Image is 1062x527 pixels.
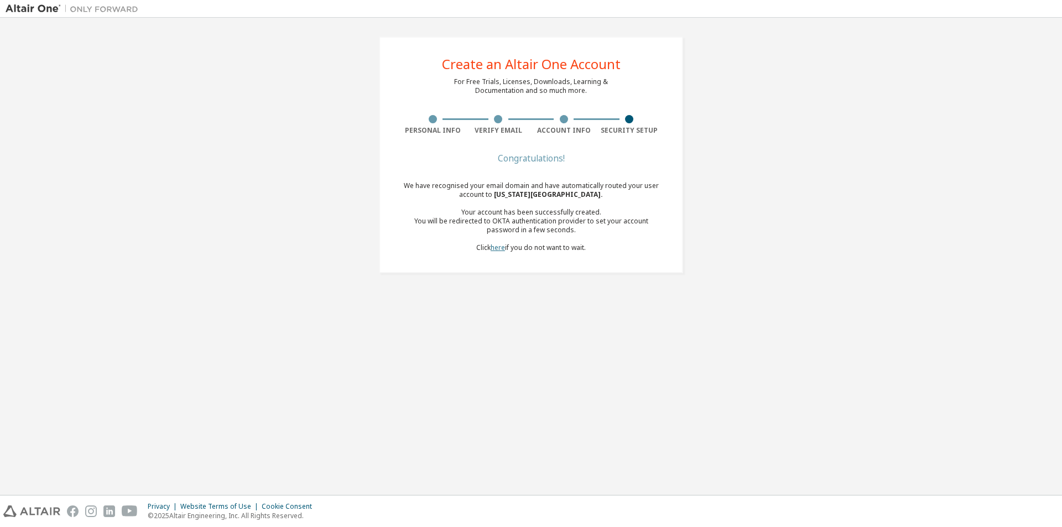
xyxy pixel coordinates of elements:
img: Altair One [6,3,144,14]
img: youtube.svg [122,505,138,517]
div: Security Setup [597,126,663,135]
div: Congratulations! [400,155,662,161]
div: Privacy [148,502,180,511]
div: Create an Altair One Account [442,58,621,71]
img: altair_logo.svg [3,505,60,517]
div: Personal Info [400,126,466,135]
div: Website Terms of Use [180,502,262,511]
a: here [491,243,505,252]
img: facebook.svg [67,505,79,517]
p: © 2025 Altair Engineering, Inc. All Rights Reserved. [148,511,319,520]
div: We have recognised your email domain and have automatically routed your user account to Click if ... [400,181,662,252]
img: linkedin.svg [103,505,115,517]
img: instagram.svg [85,505,97,517]
div: Cookie Consent [262,502,319,511]
div: Account Info [531,126,597,135]
span: [US_STATE][GEOGRAPHIC_DATA] . [494,190,603,199]
div: You will be redirected to OKTA authentication provider to set your account password in a few seco... [400,217,662,234]
div: For Free Trials, Licenses, Downloads, Learning & Documentation and so much more. [454,77,608,95]
div: Your account has been successfully created. [400,208,662,217]
div: Verify Email [466,126,532,135]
